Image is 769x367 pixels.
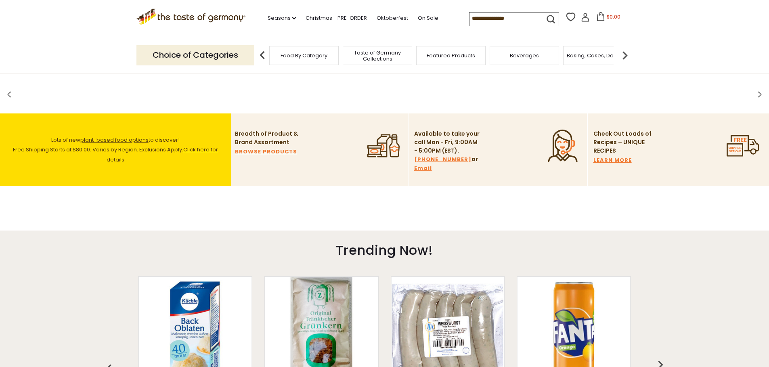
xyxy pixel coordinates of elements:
[607,13,620,20] span: $0.00
[254,47,270,63] img: previous arrow
[235,130,302,147] p: Breadth of Product & Brand Assortment
[104,231,665,266] div: Trending Now!
[306,14,367,23] a: Christmas - PRE-ORDER
[80,136,149,144] a: plant-based food options
[136,45,254,65] p: Choice of Categories
[345,50,410,62] a: Taste of Germany Collections
[268,14,296,23] a: Seasons
[427,52,475,59] a: Featured Products
[567,52,629,59] a: Baking, Cakes, Desserts
[13,136,218,164] span: Lots of new to discover! Free Shipping Starts at $80.00. Varies by Region. Exclusions Apply.
[414,164,432,173] a: Email
[418,14,438,23] a: On Sale
[414,130,481,173] p: Available to take your call Mon - Fri, 9:00AM - 5:00PM (EST). or
[510,52,539,59] a: Beverages
[591,12,626,24] button: $0.00
[593,156,632,165] a: LEARN MORE
[281,52,327,59] a: Food By Category
[593,130,652,155] p: Check Out Loads of Recipes – UNIQUE RECIPES
[235,147,297,156] a: BROWSE PRODUCTS
[617,47,633,63] img: next arrow
[414,155,471,164] a: [PHONE_NUMBER]
[377,14,408,23] a: Oktoberfest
